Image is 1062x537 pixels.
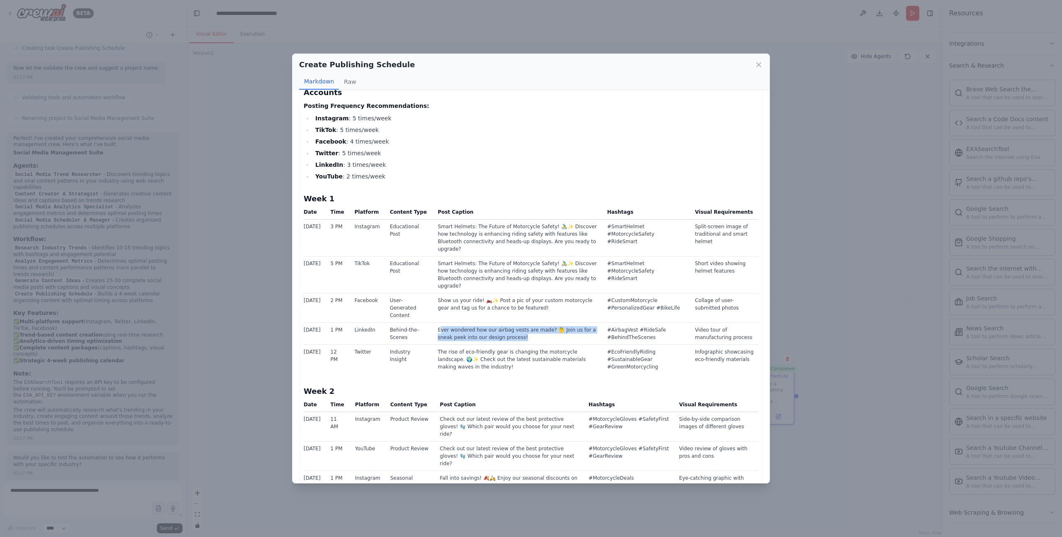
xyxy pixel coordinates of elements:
[326,471,350,493] td: 1 PM
[385,471,435,493] td: Seasonal Promotion
[304,442,326,471] td: [DATE]
[385,256,433,293] td: Educational Post
[602,256,690,293] td: #SmartHelmet #MotorcycleSafety #RideSmart
[584,412,674,442] td: #MotorcycleGloves #SafetyFirst #GearReview
[433,293,602,323] td: Show us your ride! 🏍️✨ Post a pic of your custom motorcycle gear and tag us for a chance to be fe...
[313,171,758,181] li: : 2 times/week
[602,345,690,374] td: #EcoFriendlyRiding #SustainableGear #GreenMotorcycling
[350,256,385,293] td: TikTok
[584,400,674,412] th: Hashtags
[315,115,349,122] strong: Instagram
[385,442,435,471] td: Product Review
[315,138,346,145] strong: Facebook
[304,345,326,374] td: [DATE]
[304,323,326,345] td: [DATE]
[602,220,690,256] td: #SmartHelmet #MotorcycleSafety #RideSmart
[315,173,343,180] strong: YouTube
[584,471,674,493] td: #MotorcycleDeals #SeasonalGear #FallSavings
[313,125,758,135] li: : 5 times/week
[385,400,435,412] th: Content Type
[313,137,758,146] li: : 4 times/week
[304,400,326,412] th: Date
[350,442,385,471] td: YouTube
[304,256,326,293] td: [DATE]
[433,323,602,345] td: Ever wondered how our airbag vests are made? 🤔 Join us for a sneak peek into our design process!
[315,161,343,168] strong: LinkedIn
[304,293,326,323] td: [DATE]
[435,471,584,493] td: Fall into savings! 🍂🛵 Enjoy our seasonal discounts on all riding gear. Hurry, offer ends soon!
[315,150,339,156] strong: Twitter
[350,220,385,256] td: Instagram
[350,412,385,442] td: Instagram
[433,256,602,293] td: Smart Helmets: The Future of Motorcycle Safety! 🚴‍♂️✨ Discover how technology is enhancing riding...
[350,293,385,323] td: Facebook
[385,293,433,323] td: User-Generated Content
[435,412,584,442] td: Check out our latest review of the best protective gloves! 🧤 Which pair would you choose for your...
[385,208,433,220] th: Content Type
[602,323,690,345] td: #AirbagVest #RideSafe #BehindTheScenes
[350,400,385,412] th: Platform
[326,220,350,256] td: 3 PM
[304,471,326,493] td: [DATE]
[674,471,758,493] td: Eye-catching graphic with discount percentages
[326,256,350,293] td: 5 PM
[304,412,326,442] td: [DATE]
[350,323,385,345] td: LinkedIn
[326,208,350,220] th: Time
[339,74,361,90] button: Raw
[304,220,326,256] td: [DATE]
[433,345,602,374] td: The rise of eco-friendly gear is changing the motorcycle landscape. 🌍✨ Check out the latest susta...
[690,345,758,374] td: Infographic showcasing eco-friendly materials
[326,323,350,345] td: 1 PM
[602,208,690,220] th: Hashtags
[385,412,435,442] td: Product Review
[304,102,758,110] h4: Posting Frequency Recommendations:
[313,148,758,158] li: : 5 times/week
[304,193,758,205] h3: Week 1
[435,442,584,471] td: Check out our latest review of the best protective gloves! 🧤 Which pair would you choose for your...
[326,412,350,442] td: 11 AM
[326,442,350,471] td: 1 PM
[584,442,674,471] td: #MotorcycleGloves #SafetyFirst #GearReview
[435,400,584,412] th: Post Caption
[304,386,758,397] h3: Week 2
[326,400,350,412] th: Time
[299,74,339,90] button: Markdown
[690,323,758,345] td: Video tour of manufacturing process
[326,293,350,323] td: 2 PM
[690,293,758,323] td: Collage of user-submitted photos
[299,59,415,71] h2: Create Publishing Schedule
[674,400,758,412] th: Visual Requirements
[602,293,690,323] td: #CustomMotorcycle #PersonalizedGear #BikeLife
[433,208,602,220] th: Post Caption
[313,113,758,123] li: : 5 times/week
[674,442,758,471] td: Video review of gloves with pros and cons
[385,345,433,374] td: Industry Insight
[350,471,385,493] td: Instagram
[690,220,758,256] td: Split-screen image of traditional and smart helmet
[385,323,433,345] td: Behind-the-Scenes
[315,127,336,133] strong: TikTok
[350,345,385,374] td: Twitter
[433,220,602,256] td: Smart Helmets: The Future of Motorcycle Safety! 🚴‍♂️✨ Discover how technology is enhancing riding...
[313,160,758,170] li: : 3 times/week
[385,220,433,256] td: Educational Post
[326,345,350,374] td: 12 PM
[350,208,385,220] th: Platform
[674,412,758,442] td: Side-by-side comparison images of different gloves
[690,208,758,220] th: Visual Requirements
[304,208,326,220] th: Date
[690,256,758,293] td: Short video showing helmet features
